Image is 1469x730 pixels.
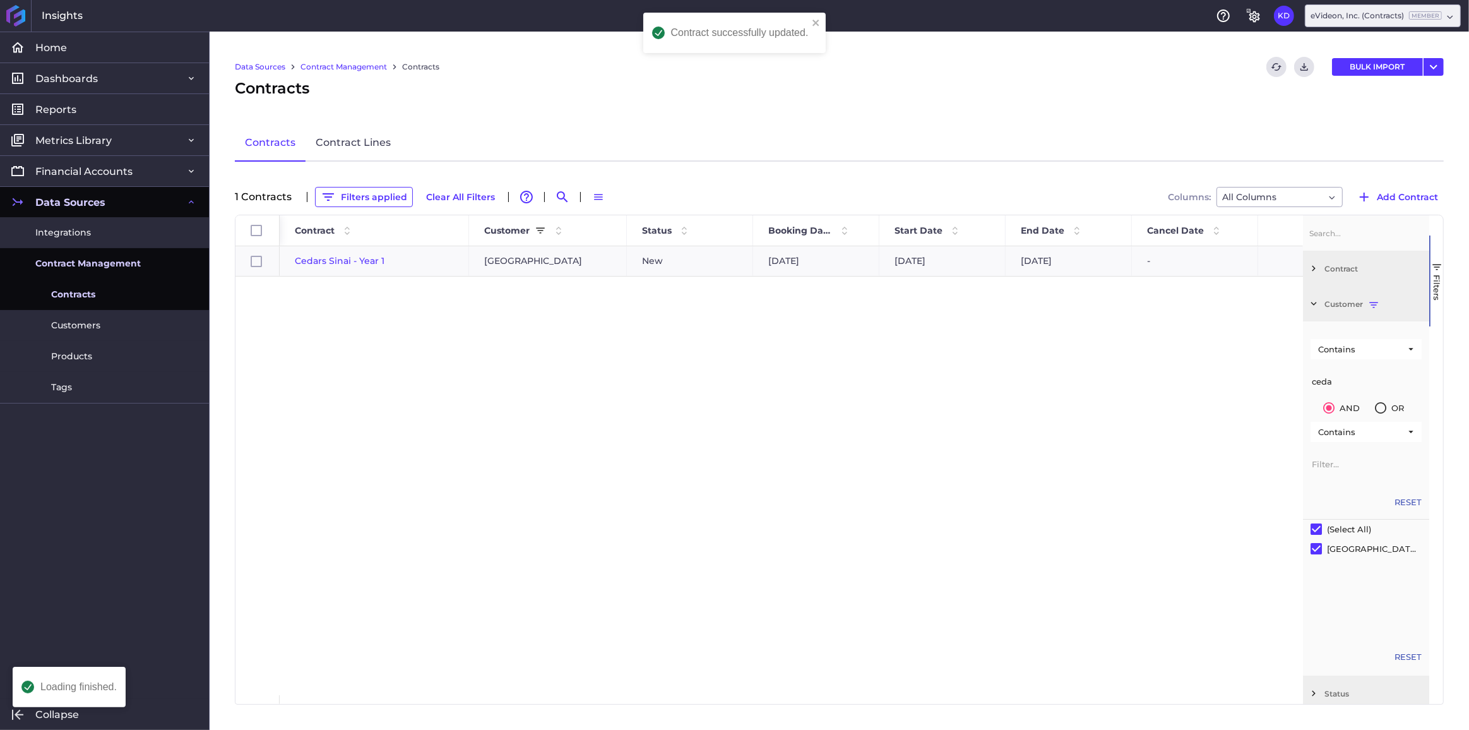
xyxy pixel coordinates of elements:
[420,187,501,207] button: Clear All Filters
[1311,451,1422,476] input: Filter Value
[35,72,98,85] span: Dashboards
[402,61,439,73] a: Contracts
[1308,220,1419,246] input: Filter Columns Input
[35,165,133,178] span: Financial Accounts
[1311,339,1422,359] div: Filtering operator
[306,125,401,162] a: Contract Lines
[1327,524,1371,534] div: (Select All)
[484,225,530,236] span: Customer
[812,18,821,30] button: close
[1266,57,1287,77] button: Refresh
[1132,246,1258,276] div: -
[484,247,582,275] span: [GEOGRAPHIC_DATA]
[879,246,1006,276] div: [DATE]
[235,77,309,100] span: Contracts
[1395,496,1422,509] button: Reset
[35,257,141,270] span: Contract Management
[1318,344,1405,354] div: Contains
[235,125,306,162] a: Contracts
[51,288,95,301] span: Contracts
[35,103,76,116] span: Reports
[552,187,573,207] button: Search by
[1324,689,1424,698] span: Status
[1147,225,1204,236] span: Cancel Date
[35,196,105,209] span: Data Sources
[1391,403,1404,413] div: OR
[235,192,299,202] div: 1 Contract s
[300,61,387,73] a: Contract Management
[1395,651,1422,664] button: Reset
[35,134,112,147] span: Metrics Library
[40,682,117,692] div: Loading finished.
[1006,246,1132,276] div: [DATE]
[1311,368,1422,393] input: Filter Value
[1311,10,1442,21] div: eVideon, Inc. (Contracts)
[753,246,879,276] div: [DATE]
[1222,189,1276,205] span: All Columns
[1409,11,1442,20] ins: Member
[1303,676,1429,711] div: Status
[315,187,413,207] button: Filters applied
[1021,225,1064,236] span: End Date
[235,61,285,73] a: Data Sources
[1318,427,1405,437] div: Contains
[1258,246,1384,276] div: $12,140.00
[1303,286,1429,321] div: Customer
[1311,422,1422,442] div: Filtering operator
[1377,190,1438,204] span: Add Contract
[1432,275,1442,301] span: Filters
[51,381,72,394] span: Tags
[768,225,832,236] span: Booking Date
[1327,544,1417,554] div: [GEOGRAPHIC_DATA]
[1324,299,1424,309] span: Customer
[295,255,384,266] a: Cedars Sinai - Year 1
[1168,193,1211,201] span: Columns:
[35,226,91,239] span: Integrations
[1216,187,1343,207] div: Dropdown select
[295,225,335,236] span: Contract
[1351,187,1444,207] button: Add Contract
[51,319,100,332] span: Customers
[1303,251,1429,286] div: Contract
[627,246,753,276] div: New
[1213,6,1234,26] button: Help
[1340,403,1360,413] div: AND
[642,225,672,236] span: Status
[35,41,67,54] span: Home
[671,28,809,38] div: Contract successfully updated.
[1332,58,1423,76] button: BULK IMPORT
[1424,58,1444,76] button: User Menu
[1305,4,1461,27] div: Dropdown select
[51,350,92,363] span: Products
[1274,6,1294,26] button: User Menu
[1324,264,1424,273] span: Contract
[1303,520,1429,559] div: Filter List
[895,225,943,236] span: Start Date
[235,246,280,277] div: Press SPACE to select this row.
[1294,57,1314,77] button: Download
[1244,6,1264,26] button: General Settings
